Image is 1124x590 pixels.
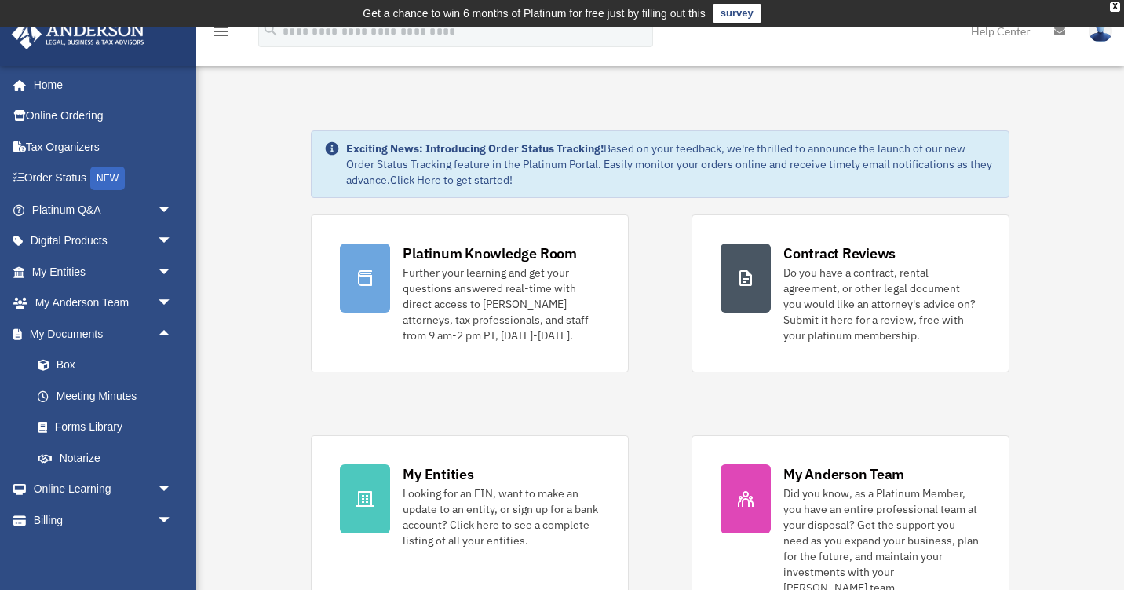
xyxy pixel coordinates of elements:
a: Platinum Knowledge Room Further your learning and get your questions answered real-time with dire... [311,214,629,372]
a: Notarize [22,442,196,474]
a: Billingarrow_drop_down [11,504,196,536]
span: arrow_drop_down [157,474,188,506]
div: My Anderson Team [783,464,904,484]
div: Platinum Knowledge Room [403,244,577,263]
strong: Exciting News: Introducing Order Status Tracking! [346,141,604,156]
a: Online Learningarrow_drop_down [11,474,196,505]
img: User Pic [1089,20,1112,42]
a: My Documentsarrow_drop_up [11,318,196,350]
a: Contract Reviews Do you have a contract, rental agreement, or other legal document you would like... [692,214,1009,372]
span: arrow_drop_down [157,225,188,258]
a: survey [713,4,761,23]
div: Contract Reviews [783,244,896,263]
span: arrow_drop_down [157,194,188,226]
a: Tax Organizers [11,131,196,163]
span: arrow_drop_down [157,288,188,320]
a: My Entitiesarrow_drop_down [11,256,196,288]
img: Anderson Advisors Platinum Portal [7,19,149,49]
a: Home [11,69,188,101]
div: Further your learning and get your questions answered real-time with direct access to [PERSON_NAM... [403,265,600,343]
span: arrow_drop_down [157,504,188,537]
span: arrow_drop_up [157,318,188,350]
a: Meeting Minutes [22,380,196,412]
a: Order StatusNEW [11,163,196,195]
div: My Entities [403,464,473,484]
div: Do you have a contract, rental agreement, or other legal document you would like an attorney's ad... [783,265,980,343]
span: arrow_drop_down [157,256,188,288]
div: NEW [90,167,125,190]
a: Box [22,350,196,381]
a: Digital Productsarrow_drop_down [11,225,196,257]
i: search [262,21,279,38]
a: Click Here to get started! [390,173,513,187]
div: Looking for an EIN, want to make an update to an entity, or sign up for a bank account? Click her... [403,486,600,548]
a: Forms Library [22,412,196,443]
div: Get a chance to win 6 months of Platinum for free just by filling out this [363,4,706,23]
a: Online Ordering [11,101,196,132]
div: close [1110,2,1120,12]
a: menu [212,27,231,41]
i: menu [212,22,231,41]
div: Based on your feedback, we're thrilled to announce the launch of our new Order Status Tracking fe... [346,141,996,188]
a: My Anderson Teamarrow_drop_down [11,288,196,319]
a: Events Calendar [11,536,196,567]
a: Platinum Q&Aarrow_drop_down [11,194,196,225]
